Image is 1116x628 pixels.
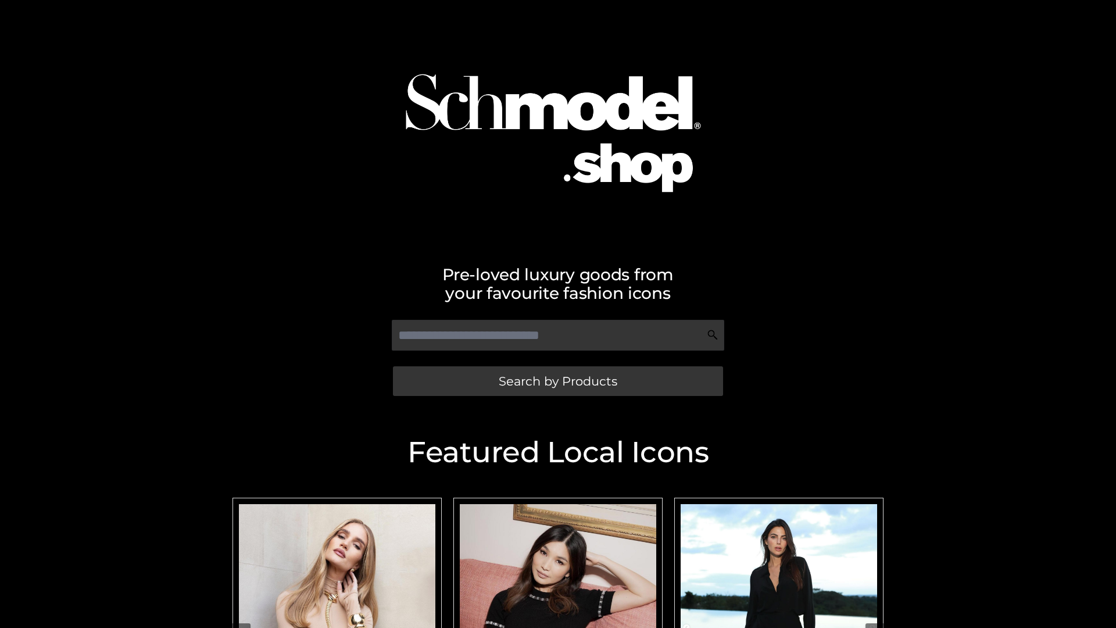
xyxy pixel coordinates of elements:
h2: Pre-loved luxury goods from your favourite fashion icons [227,265,889,302]
img: Search Icon [707,329,718,341]
a: Search by Products [393,366,723,396]
h2: Featured Local Icons​ [227,438,889,467]
span: Search by Products [499,375,617,387]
